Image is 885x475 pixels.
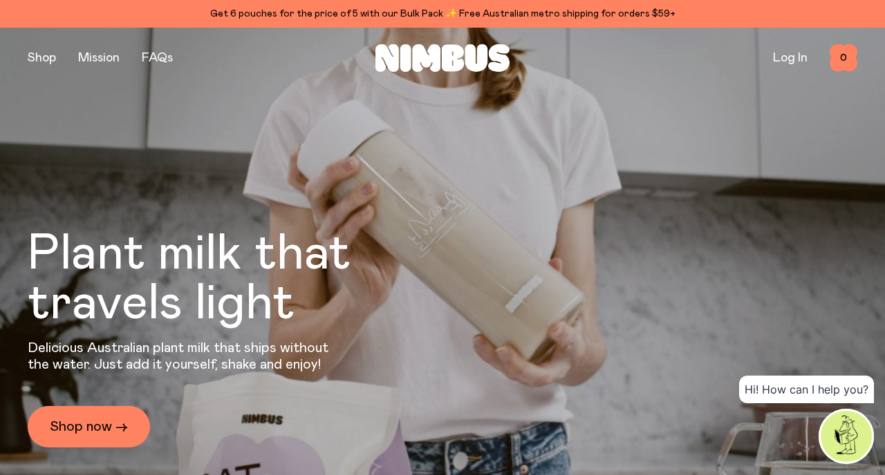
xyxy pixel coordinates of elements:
[28,6,857,22] div: Get 6 pouches for the price of 5 with our Bulk Pack ✨ Free Australian metro shipping for orders $59+
[821,411,872,462] img: agent
[28,340,337,373] p: Delicious Australian plant milk that ships without the water. Just add it yourself, shake and enjoy!
[78,52,120,64] a: Mission
[830,44,857,72] button: 0
[28,229,426,329] h1: Plant milk that travels light
[28,406,150,447] a: Shop now →
[773,52,808,64] a: Log In
[739,376,874,403] div: Hi! How can I help you?
[142,52,173,64] a: FAQs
